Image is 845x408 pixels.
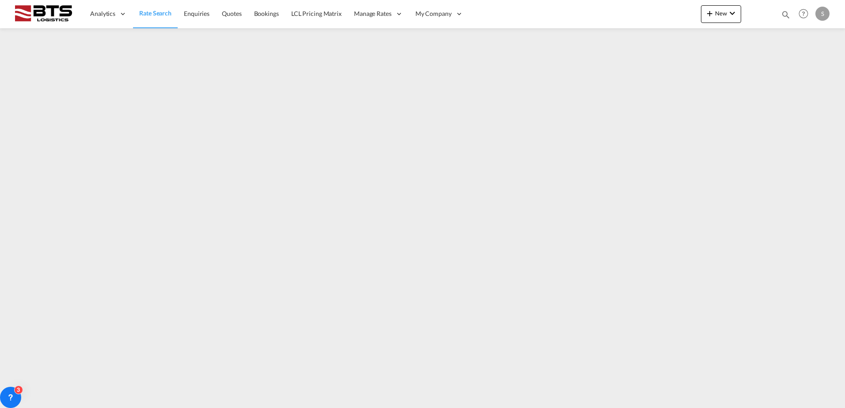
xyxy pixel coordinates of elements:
md-icon: icon-magnify [781,10,791,19]
div: S [815,7,830,21]
button: icon-plus 400-fgNewicon-chevron-down [701,5,741,23]
span: Quotes [222,10,241,17]
span: Rate Search [139,9,171,17]
div: icon-magnify [781,10,791,23]
span: LCL Pricing Matrix [291,10,342,17]
span: Enquiries [184,10,209,17]
md-icon: icon-plus 400-fg [704,8,715,19]
span: My Company [415,9,452,18]
md-icon: icon-chevron-down [727,8,738,19]
span: Bookings [254,10,279,17]
span: Help [796,6,811,21]
span: New [704,10,738,17]
span: Manage Rates [354,9,392,18]
div: Help [796,6,815,22]
span: Analytics [90,9,115,18]
img: cdcc71d0be7811ed9adfbf939d2aa0e8.png [13,4,73,24]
